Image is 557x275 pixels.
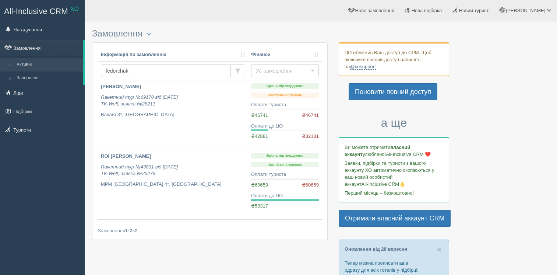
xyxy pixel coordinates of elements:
p: Перший місяць – безкоштовно! [345,189,443,196]
a: [PERSON_NAME] Пакетний тур №69170 від [DATE]TK-Welt, заявка №28211 Bavaro 3*, [GEOGRAPHIC_DATA] [98,80,248,150]
p: Повністю оплачено [251,162,319,168]
span: × [437,245,441,254]
sup: XO [70,6,79,12]
span: Новий турист [459,8,489,13]
h3: а ще [339,116,449,129]
a: Отримати власний аккаунт CRM [339,210,451,227]
b: власний аккаунт [345,145,410,157]
i: Пакетний тур №43831 від [DATE] TK-Welt, заявка №25279 [101,164,178,177]
div: Оплати туриста [251,101,319,108]
span: ₴32181 [302,133,319,140]
button: Close [437,246,441,253]
span: ₴42881 [251,133,268,139]
div: Оплати туриста [251,171,319,178]
div: Оплати до ЦО [251,192,319,199]
span: Усі замовлення [256,67,309,74]
a: Фінанси [251,51,319,58]
p: Тепер можна прописати авіа одразу для всіх готелів у підбірці: [345,260,443,274]
p: Bavaro 3*, [GEOGRAPHIC_DATA] [101,111,245,118]
h3: Замовлення [92,29,328,39]
span: All-Inclusive CRM [4,7,68,16]
span: ₴60659 [251,182,268,188]
p: Бронь підтверджено [251,83,319,89]
a: Активні [13,58,83,72]
span: [PERSON_NAME] [506,8,545,13]
div: Оплати до ЦО [251,123,319,130]
a: Інформація по замовленню [101,51,245,58]
span: All-Inclusive CRM ❤️ [386,152,431,157]
span: ₴58317 [251,203,268,209]
span: Нова підбірка [412,8,442,13]
p: Бронь підтверджено [251,153,319,159]
p: Ви можете отримати улюбленої [345,144,443,158]
p: Частково оплачено [251,93,319,98]
b: 2 [134,228,137,233]
b: ROI [PERSON_NAME] [101,153,151,159]
p: MPM [GEOGRAPHIC_DATA] 4*, [GEOGRAPHIC_DATA] [101,181,245,188]
b: 1-2 [125,228,132,233]
a: All-Inclusive CRM XO [0,0,84,21]
div: Замовлення з [98,227,322,234]
a: ROI [PERSON_NAME] Пакетний тур №43831 від [DATE]TK-Welt, заявка №25279 MPM [GEOGRAPHIC_DATA] 4*, ... [98,150,248,219]
span: ₴46741 [302,112,319,119]
span: Нове замовлення [355,8,394,13]
input: Пошук за номером замовлення, ПІБ або паспортом туриста [101,65,231,77]
a: Завершені [13,72,83,85]
span: ₴60659 [302,182,319,189]
a: @xosupport [350,64,376,70]
span: ₴46741 [251,112,268,118]
b: [PERSON_NAME] [101,84,141,89]
div: ЦО обмежив Ваш доступ до СРМ. Щоб включити повний доступ напишіть на [339,42,449,76]
a: Оновлення від 28 вересня [345,246,407,252]
button: Усі замовлення [251,65,319,77]
span: All-Inclusive CRM👌 [362,181,405,187]
a: Поновити повний доступ [349,83,437,100]
i: Пакетний тур №69170 від [DATE] TK-Welt, заявка №28211 [101,94,178,107]
p: Заявки, підбірки та туристи з вашого аккаунту ХО автоматично скопіюються у ваш новий особистий ак... [345,160,443,188]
